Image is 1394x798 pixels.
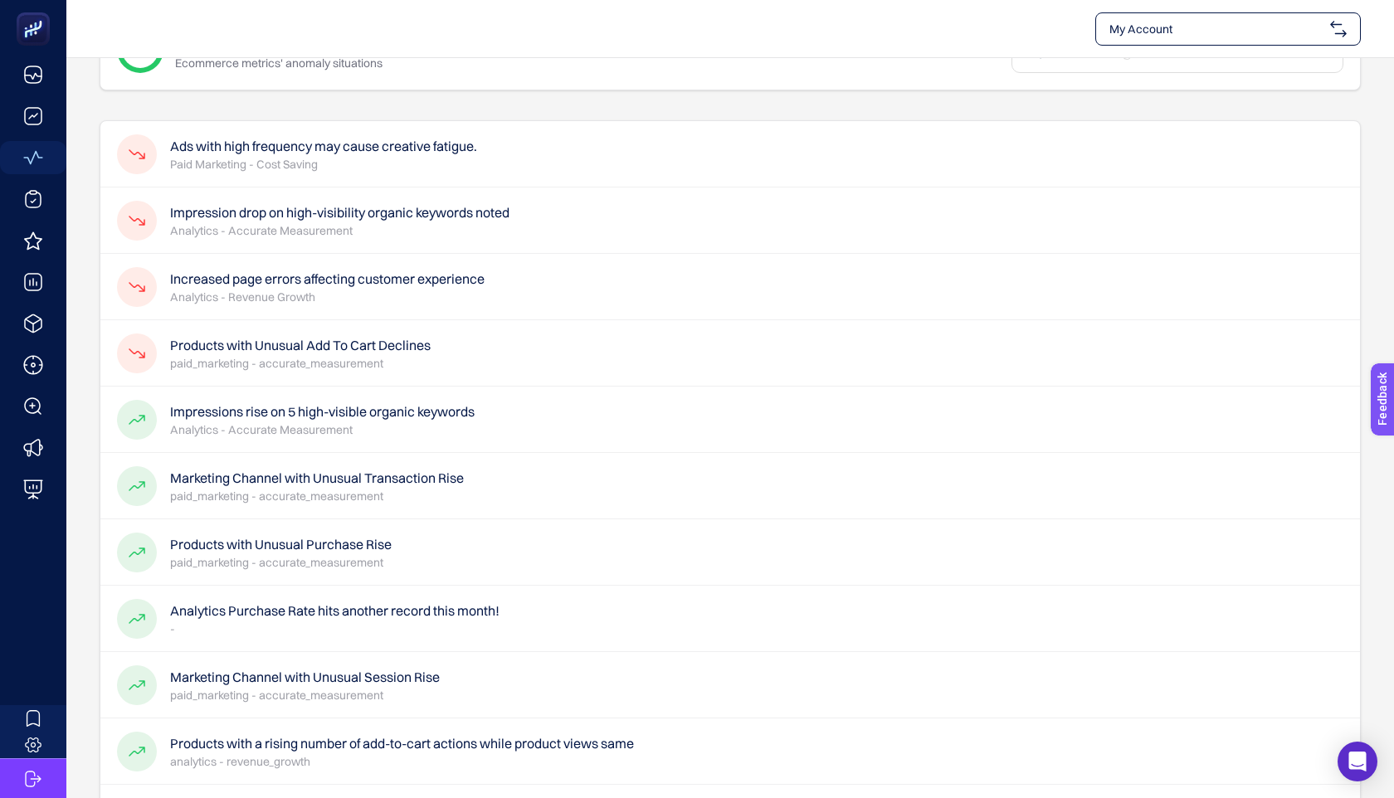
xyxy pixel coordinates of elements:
[170,667,440,687] h4: Marketing Channel with Unusual Session Rise
[1338,742,1377,781] div: Open Intercom Messenger
[1109,21,1323,37] span: My Account
[170,401,475,421] h4: Impressions rise on 5 high-visible organic keywords
[170,289,485,305] p: Analytics - Revenue Growth
[170,620,500,637] p: -
[10,5,63,18] span: Feedback
[170,534,392,554] h4: Products with Unusual Purchase Rise
[170,202,509,222] h4: Impression drop on high-visibility organic keywords noted
[1330,21,1347,37] img: svg%3e
[170,269,485,289] h4: Increased page errors affecting customer experience
[170,468,464,488] h4: Marketing Channel with Unusual Transaction Rise
[170,355,431,372] p: paid_marketing - accurate_measurement
[170,421,475,438] p: Analytics - Accurate Measurement
[170,222,509,239] p: Analytics - Accurate Measurement
[170,136,477,156] h4: Ads with high frequency may cause creative fatigue.
[175,55,383,71] p: Ecommerce metrics' anomaly situations
[170,554,392,571] p: paid_marketing - accurate_measurement
[170,753,634,770] p: analytics - revenue_growth
[170,335,431,355] h4: Products with Unusual Add To Cart Declines
[170,733,634,753] h4: Products with a rising number of add-to-cart actions while product views same
[170,601,500,620] h4: Analytics Purchase Rate hits another record this month!
[170,156,477,173] p: Paid Marketing - Cost Saving
[170,488,464,504] p: paid_marketing - accurate_measurement
[170,687,440,703] p: paid_marketing - accurate_measurement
